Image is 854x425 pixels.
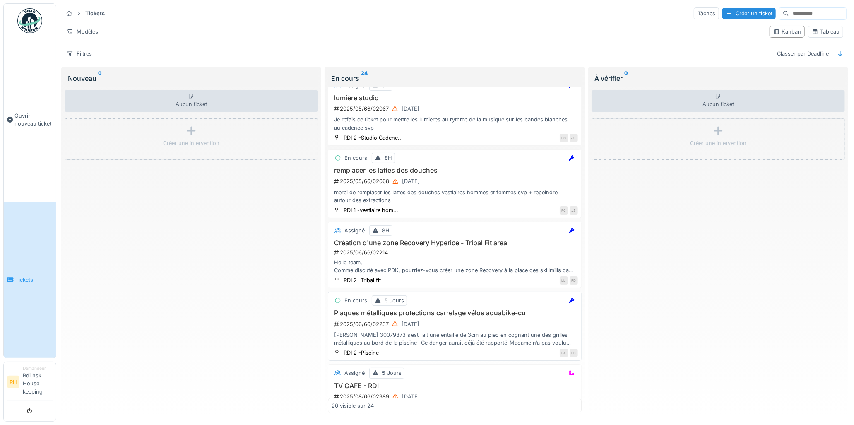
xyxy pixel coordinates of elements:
[773,28,801,36] div: Kanban
[4,38,56,202] a: Ouvrir nouveau ticket
[625,73,628,83] sup: 0
[344,154,367,162] div: En cours
[332,258,577,274] div: Hello team, Comme discuté avec PDK, pourriez-vous créer une zone Recovery à la place des skillmil...
[332,94,577,102] h3: lumière studio
[773,48,832,60] div: Classer par Deadline
[333,104,577,114] div: 2025/05/66/02067
[14,112,53,128] span: Ouvrir nouveau ticket
[344,369,365,377] div: Assigné
[7,376,19,388] li: RH
[332,116,577,131] div: Je refais ce ticket pour mettre les lumières au rythme de la musique sur les bandes blanches au c...
[402,393,420,401] div: [DATE]
[361,73,368,83] sup: 24
[344,206,398,214] div: RDI 1 -vestiaire hom...
[68,73,315,83] div: Nouveau
[7,365,53,401] a: RH DemandeurRdi hsk House keeping
[332,331,577,347] div: [PERSON_NAME] 30079373 s’est fait une entaille de 3cm au pied en cognant une des grilles métalliq...
[560,134,568,142] div: FC
[812,28,840,36] div: Tableau
[332,401,374,409] div: 20 visible sur 24
[332,382,577,390] h3: TV CAFE - RDI
[690,139,746,147] div: Créer une intervention
[332,239,577,247] h3: Création d'une zone Recovery Hyperice - Tribal Fit area
[63,26,102,38] div: Modèles
[592,90,845,112] div: Aucun ticket
[344,134,403,142] div: RDI 2 -Studio Cadenc...
[560,276,568,285] div: LL
[344,227,365,234] div: Assigné
[15,276,53,284] span: Tickets
[560,349,568,357] div: RA
[722,8,776,19] div: Créer un ticket
[560,206,568,215] div: FC
[332,188,577,204] div: merci de remplacer les lattes des douches vestiaires hommes et femmes svp + repeindre autour des ...
[333,319,577,329] div: 2025/06/66/02237
[23,365,53,399] li: Rdi hsk House keeping
[17,8,42,33] img: Badge_color-CXgf-gQk.svg
[344,349,379,357] div: RDI 2 -Piscine
[385,297,404,304] div: 5 Jours
[402,105,419,113] div: [DATE]
[595,73,842,83] div: À vérifier
[4,202,56,358] a: Tickets
[344,297,367,304] div: En cours
[332,167,577,174] h3: remplacer les lattes des douches
[402,177,420,185] div: [DATE]
[344,276,381,284] div: RDI 2 -Tribal fit
[23,365,53,372] div: Demandeur
[382,369,402,377] div: 5 Jours
[333,176,577,186] div: 2025/05/66/02068
[402,320,419,328] div: [DATE]
[331,73,578,83] div: En cours
[570,349,578,357] div: PD
[332,309,577,317] h3: Plaques métalliques protections carrelage vélos aquabike-cu
[694,7,719,19] div: Tâches
[333,249,577,256] div: 2025/06/66/02214
[385,154,392,162] div: 8H
[98,73,102,83] sup: 0
[382,227,390,234] div: 8H
[570,276,578,285] div: PD
[163,139,219,147] div: Créer une intervention
[570,134,578,142] div: JS
[82,10,108,17] strong: Tickets
[63,48,96,60] div: Filtres
[65,90,318,112] div: Aucun ticket
[333,391,577,402] div: 2025/08/66/02989
[570,206,578,215] div: JS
